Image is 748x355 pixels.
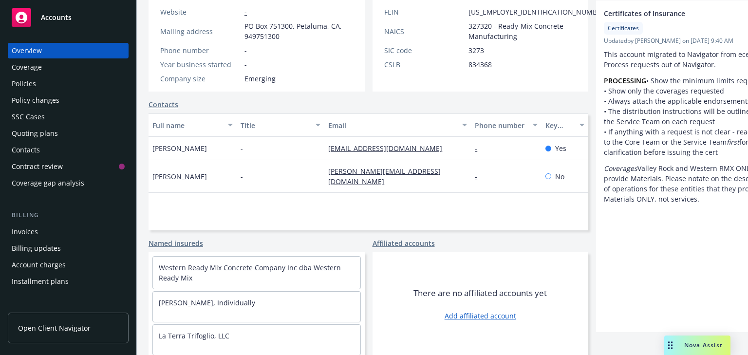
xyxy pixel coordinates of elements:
div: SIC code [384,45,465,56]
div: Phone number [475,120,526,131]
span: - [244,59,247,70]
a: Policies [8,76,129,92]
a: [EMAIL_ADDRESS][DOMAIN_NAME] [328,144,450,153]
a: Installment plans [8,274,129,289]
div: FEIN [384,7,465,17]
div: Year business started [160,59,241,70]
span: - [241,143,243,153]
em: first [727,137,739,147]
div: Email [328,120,456,131]
a: Contacts [149,99,178,110]
div: Coverage [12,59,42,75]
a: Account charges [8,257,129,273]
span: Emerging [244,74,276,84]
div: Billing [8,210,129,220]
div: Company size [160,74,241,84]
span: Accounts [41,14,72,21]
span: [PERSON_NAME] [152,143,207,153]
a: Contacts [8,142,129,158]
div: Account charges [12,257,66,273]
a: Policy changes [8,93,129,108]
button: Nova Assist [664,336,730,355]
div: Coverage gap analysis [12,175,84,191]
div: Contract review [12,159,63,174]
a: Affiliated accounts [373,238,435,248]
span: Certificates of Insurance [604,8,748,19]
div: Key contact [545,120,574,131]
span: - [244,45,247,56]
a: Accounts [8,4,129,31]
div: Website [160,7,241,17]
div: CSLB [384,59,465,70]
div: Policies [12,76,36,92]
a: Coverage [8,59,129,75]
span: [PERSON_NAME] [152,171,207,182]
span: No [555,171,564,182]
div: Full name [152,120,222,131]
a: [PERSON_NAME][EMAIL_ADDRESS][DOMAIN_NAME] [328,167,441,186]
a: [PERSON_NAME], Individually [159,298,255,307]
div: Billing updates [12,241,61,256]
a: SSC Cases [8,109,129,125]
span: - [241,171,243,182]
a: Coverage gap analysis [8,175,129,191]
span: 834368 [468,59,492,70]
span: Yes [555,143,566,153]
span: 3273 [468,45,484,56]
em: Coverages [604,164,637,173]
div: Contacts [12,142,40,158]
a: Named insureds [149,238,203,248]
span: Certificates [608,24,639,33]
div: SSC Cases [12,109,45,125]
div: Quoting plans [12,126,58,141]
a: - [475,144,485,153]
a: Contract review [8,159,129,174]
div: Invoices [12,224,38,240]
a: Add affiliated account [445,311,516,321]
span: Open Client Navigator [18,323,91,333]
a: Western Ready Mix Concrete Company Inc dba Western Ready Mix [159,263,341,282]
button: Email [324,113,471,137]
div: Overview [12,43,42,58]
a: Overview [8,43,129,58]
a: Billing updates [8,241,129,256]
a: Invoices [8,224,129,240]
a: La Terra Trifoglio, LLC [159,331,229,340]
span: 327320 - Ready-Mix Concrete Manufacturing [468,21,608,41]
div: NAICS [384,26,465,37]
button: Title [237,113,325,137]
strong: PROCESSING [604,76,646,85]
div: Policy changes [12,93,59,108]
a: Quoting plans [8,126,129,141]
div: Phone number [160,45,241,56]
div: Title [241,120,310,131]
a: - [475,172,485,181]
a: - [244,7,247,17]
span: There are no affiliated accounts yet [413,287,547,299]
div: Installment plans [12,274,69,289]
button: Key contact [542,113,588,137]
button: Phone number [471,113,541,137]
span: Nova Assist [684,341,723,349]
div: Drag to move [664,336,676,355]
button: Full name [149,113,237,137]
span: [US_EMPLOYER_IDENTIFICATION_NUMBER] [468,7,608,17]
div: Mailing address [160,26,241,37]
span: PO Box 751300, Petaluma, CA, 949751300 [244,21,353,41]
